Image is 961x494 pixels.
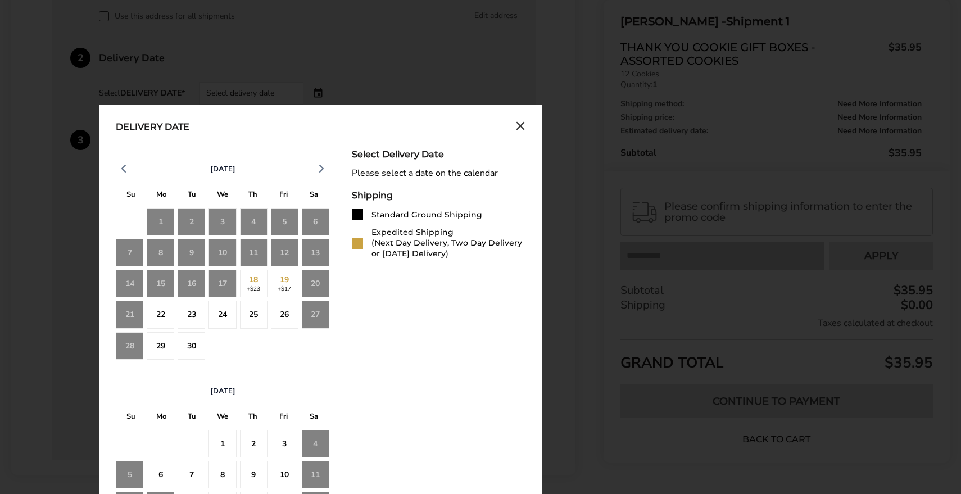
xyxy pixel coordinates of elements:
div: M [146,187,176,205]
div: Shipping [352,190,525,201]
div: T [238,409,268,427]
div: Delivery Date [116,121,189,134]
div: Expedited Shipping (Next Day Delivery, Two Day Delivery or [DATE] Delivery) [371,227,525,259]
div: Please select a date on the calendar [352,168,525,179]
span: [DATE] [210,386,235,396]
div: F [268,187,298,205]
span: [DATE] [210,164,235,174]
div: Select Delivery Date [352,149,525,160]
div: S [116,409,146,427]
div: T [177,409,207,427]
div: T [177,187,207,205]
button: [DATE] [206,386,240,396]
button: [DATE] [206,164,240,174]
div: Standard Ground Shipping [371,210,482,220]
div: M [146,409,176,427]
div: W [207,187,238,205]
div: S [299,409,329,427]
div: W [207,409,238,427]
div: S [299,187,329,205]
div: S [116,187,146,205]
div: F [268,409,298,427]
button: Close calendar [516,121,525,134]
div: T [238,187,268,205]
